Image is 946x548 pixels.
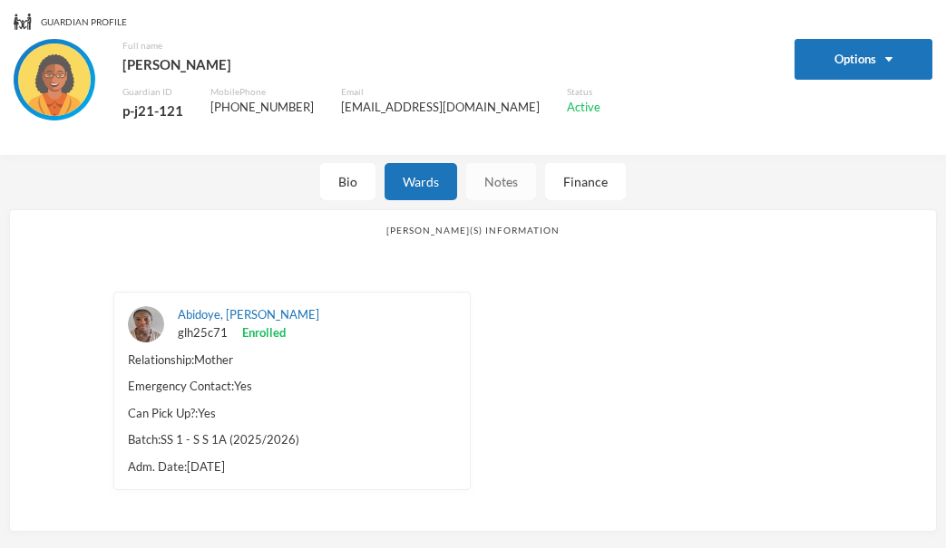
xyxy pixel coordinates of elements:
[385,163,457,200] div: Wards
[341,85,540,99] div: Email
[128,378,456,396] div: Emergency Contact: Yes
[24,224,922,237] div: [PERSON_NAME](s) Information
[341,99,540,117] div: [EMAIL_ADDRESS][DOMAIN_NAME]
[41,15,127,29] span: Guardian Profile
[128,306,164,342] img: STUDENT
[210,99,314,117] div: [PHONE_NUMBER]
[466,163,536,200] div: Notes
[228,324,286,342] span: Enrolled
[210,85,314,99] div: Mobile Phone
[178,307,319,322] a: Abidoye, [PERSON_NAME]
[545,163,626,200] div: Finance
[122,99,183,122] div: p-j21-121
[122,85,183,99] div: Guardian ID
[122,39,600,53] div: Full name
[567,85,600,99] div: Status
[128,431,456,449] div: Batch: SS 1 - S S 1A (2025/2026)
[128,351,456,370] div: Relationship: Mother
[567,99,600,117] div: Active
[122,53,600,76] div: [PERSON_NAME]
[18,43,91,116] img: GUARDIAN
[128,458,456,476] div: Adm. Date: [DATE]
[128,405,456,423] div: Can Pick Up?: Yes
[795,39,932,80] button: Options
[320,163,375,200] div: Bio
[178,324,228,342] span: glh25c71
